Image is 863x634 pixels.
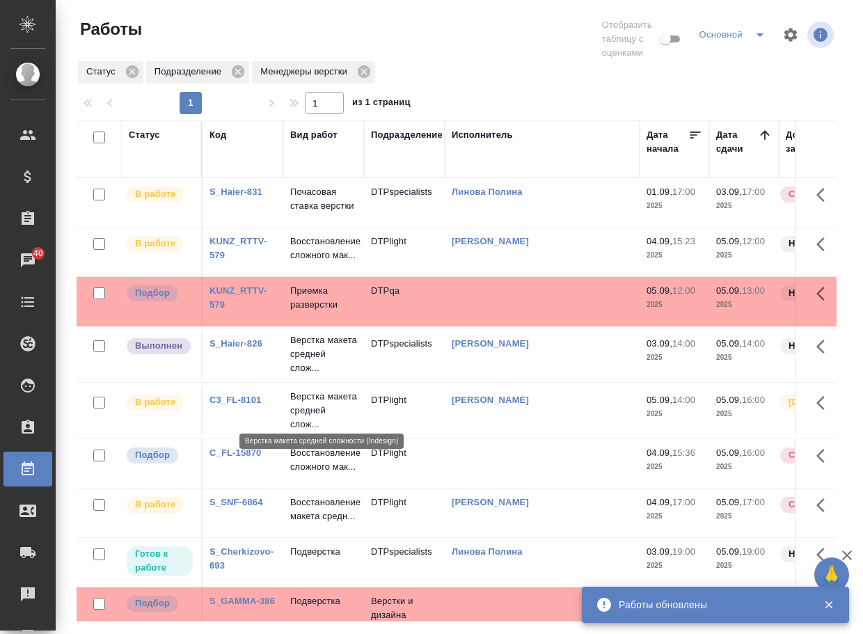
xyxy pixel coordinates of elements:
p: 19:00 [672,546,695,557]
a: 40 [3,243,52,278]
p: 17:00 [672,497,695,507]
span: Работы [77,18,142,40]
span: из 1 страниц [352,94,411,114]
p: 2025 [716,199,772,213]
div: Статус [129,128,160,142]
div: Можно подбирать исполнителей [125,284,194,303]
a: C_FL-15870 [209,447,261,458]
span: 🙏 [820,560,844,589]
p: Менеджеры верстки [260,65,352,79]
p: Готов к работе [135,547,184,575]
p: Подбор [135,596,170,610]
div: Исполнитель выполняет работу [125,496,194,514]
p: Восстановление сложного мак... [290,446,357,474]
div: Исполнитель может приступить к работе [125,545,194,578]
button: Здесь прячутся важные кнопки [808,386,841,420]
a: [PERSON_NAME] [452,236,529,246]
p: Нормальный [789,286,848,300]
p: Подбор [135,286,170,300]
a: Линова Полина [452,187,523,197]
p: 2025 [647,248,702,262]
p: Подверстка [290,594,357,608]
p: 17:00 [672,187,695,197]
p: 17:00 [742,187,765,197]
p: 13:00 [742,285,765,296]
div: Доп. статус заказа [786,128,859,156]
a: S_Haier-831 [209,187,262,197]
p: 03.09, [647,338,672,349]
p: 12:00 [672,285,695,296]
td: DTPlight [364,489,445,537]
td: DTPqa [364,277,445,326]
p: В работе [135,187,175,201]
p: Статус [86,65,120,79]
p: 2025 [647,199,702,213]
button: Здесь прячутся важные кнопки [808,277,841,310]
a: [PERSON_NAME] [452,497,529,507]
p: Почасовая ставка верстки [290,185,357,213]
p: 14:00 [742,338,765,349]
div: Работы обновлены [619,598,802,612]
td: DTPspecialists [364,330,445,379]
a: S_Haier-826 [209,338,262,349]
div: Исполнитель завершил работу [125,337,194,356]
p: 05.09, [716,285,742,296]
p: 2025 [716,509,772,523]
td: DTPlight [364,228,445,276]
p: Приемка разверстки [290,284,357,312]
p: Подразделение [155,65,226,79]
p: 2025 [716,460,772,474]
p: 17:00 [742,497,765,507]
p: 05.09, [716,497,742,507]
div: Дата сдачи [716,128,758,156]
a: [PERSON_NAME] [452,338,529,349]
p: 05.09, [716,447,742,458]
p: В работе [135,498,175,512]
p: 04.09, [647,497,672,507]
p: 2025 [647,298,702,312]
button: Здесь прячутся важные кнопки [808,228,841,261]
p: 05.09, [647,395,672,405]
p: 2025 [647,509,702,523]
div: Исполнитель выполняет работу [125,393,194,412]
p: 2025 [647,559,702,573]
p: 2025 [647,460,702,474]
div: Статус [78,61,143,84]
p: 16:00 [742,395,765,405]
div: Дата начала [647,128,688,156]
div: Можно подбирать исполнителей [125,446,194,465]
p: 2025 [716,407,772,421]
p: Нормальный [789,547,848,561]
button: Закрыть [814,599,843,611]
p: Восстановление макета средн... [290,496,357,523]
a: KUNZ_RTTV-579 [209,236,267,260]
p: В работе [135,395,175,409]
p: 15:36 [672,447,695,458]
p: 16:00 [742,447,765,458]
p: 01.09, [647,187,672,197]
p: В работе [135,237,175,251]
p: 14:00 [672,395,695,405]
p: 05.09, [647,285,672,296]
div: Код [209,128,226,142]
p: Выполнен [135,339,182,353]
p: Срочный [789,448,830,462]
div: split button [695,24,774,46]
p: Нормальный [789,339,848,353]
p: Верстка макета средней слож... [290,390,357,431]
p: Срочный [789,187,830,201]
div: Исполнитель [452,128,513,142]
p: 2025 [647,351,702,365]
p: 03.09, [716,187,742,197]
p: 05.09, [716,395,742,405]
p: Нормальный [789,237,848,251]
p: 15:23 [672,236,695,246]
a: Линова Полина [452,546,523,557]
button: Здесь прячутся важные кнопки [808,330,841,363]
div: Подразделение [371,128,443,142]
p: Восстановление сложного мак... [290,235,357,262]
div: Вид работ [290,128,338,142]
p: Срочный [789,498,830,512]
p: 05.09, [716,546,742,557]
p: 05.09, [716,236,742,246]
